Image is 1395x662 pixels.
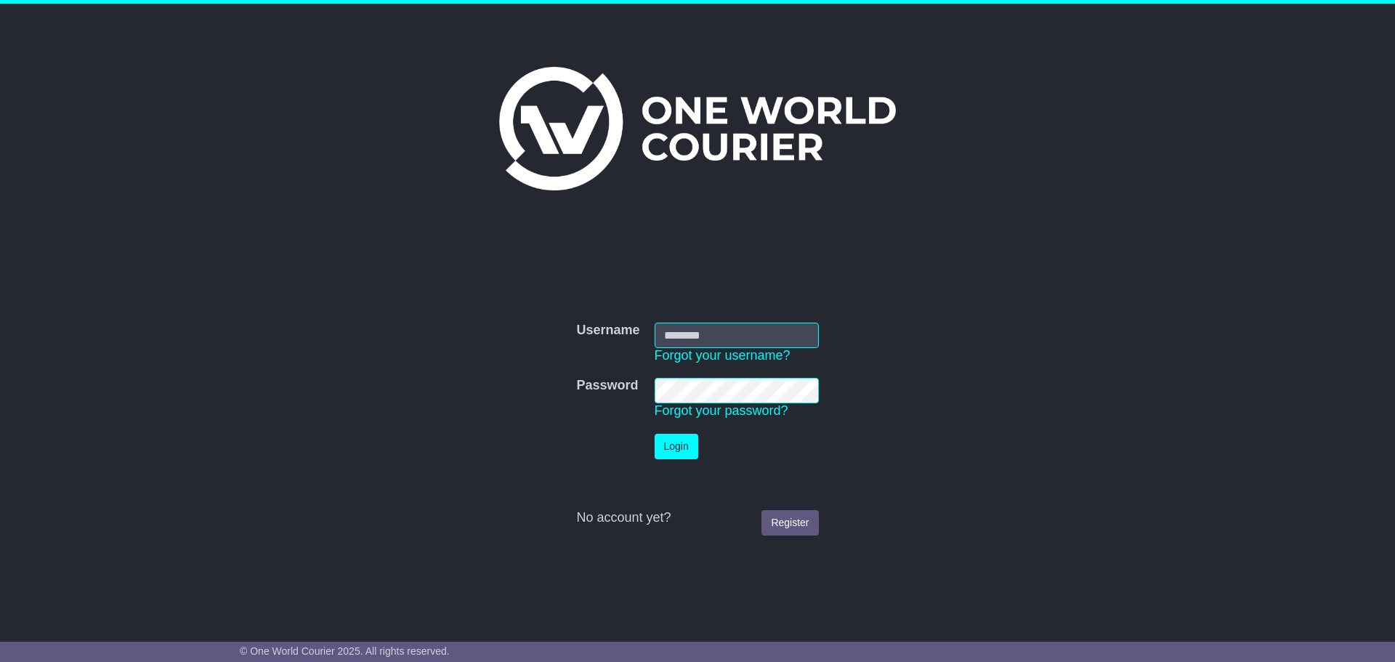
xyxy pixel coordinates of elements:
img: One World [499,67,896,190]
button: Login [655,434,698,459]
label: Username [576,323,639,339]
div: No account yet? [576,510,818,526]
label: Password [576,378,638,394]
a: Register [761,510,818,536]
a: Forgot your password? [655,403,788,418]
a: Forgot your username? [655,348,790,363]
span: © One World Courier 2025. All rights reserved. [240,645,450,657]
